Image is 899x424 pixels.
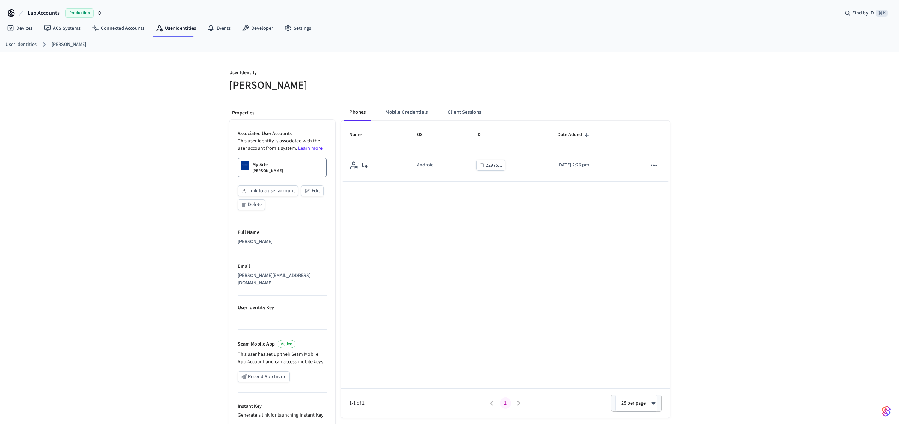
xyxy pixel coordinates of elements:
[476,160,505,171] button: 22975...
[301,185,324,196] button: Edit
[65,8,94,18] span: Production
[238,185,298,196] button: Link to a user account
[417,129,432,140] span: OS
[486,161,502,170] div: 22975...
[298,145,323,152] a: Learn more
[839,7,893,19] div: Find by ID⌘ K
[238,238,327,246] div: [PERSON_NAME]
[380,104,433,121] button: Mobile Credentials
[232,110,332,117] p: Properties
[238,199,265,210] button: Delete
[28,9,60,17] span: Lab Accounts
[238,341,275,348] p: Seam Mobile App
[281,341,292,347] span: Active
[229,78,445,93] h5: [PERSON_NAME]
[238,272,327,287] div: [PERSON_NAME][EMAIL_ADDRESS][DOMAIN_NAME]
[229,69,445,78] p: User Identity
[238,313,327,321] div: -
[238,137,327,152] p: This user identity is associated with the user account from 1 system.
[38,22,86,35] a: ACS Systems
[238,371,290,382] button: Resend App Invite
[500,397,511,409] button: page 1
[349,400,485,407] span: 1-1 of 1
[557,161,630,169] p: [DATE] 2:26 pm
[238,229,327,236] p: Full Name
[615,395,657,412] div: 25 per page
[252,168,283,174] p: [PERSON_NAME]
[417,161,434,169] div: Android
[238,351,327,366] p: This user has set up their Seam Mobile App Account and can access mobile keys.
[150,22,202,35] a: User Identities
[279,22,317,35] a: Settings
[238,158,327,177] a: My Site[PERSON_NAME]
[876,10,888,17] span: ⌘ K
[341,121,670,182] table: sticky table
[238,130,327,137] p: Associated User Accounts
[238,304,327,312] p: User Identity Key
[52,41,86,48] a: [PERSON_NAME]
[442,104,487,121] button: Client Sessions
[476,129,490,140] span: ID
[252,161,268,168] p: My Site
[6,41,37,48] a: User Identities
[236,22,279,35] a: Developer
[344,104,371,121] button: Phones
[349,129,371,140] span: Name
[485,397,526,409] nav: pagination navigation
[1,22,38,35] a: Devices
[241,161,249,170] img: Dormakaba Community Site Logo
[852,10,874,17] span: Find by ID
[238,412,327,419] p: Generate a link for launching Instant Key
[202,22,236,35] a: Events
[86,22,150,35] a: Connected Accounts
[557,129,591,140] span: Date Added
[238,263,327,270] p: Email
[882,406,891,417] img: SeamLogoGradient.69752ec5.svg
[238,403,327,410] p: Instant Key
